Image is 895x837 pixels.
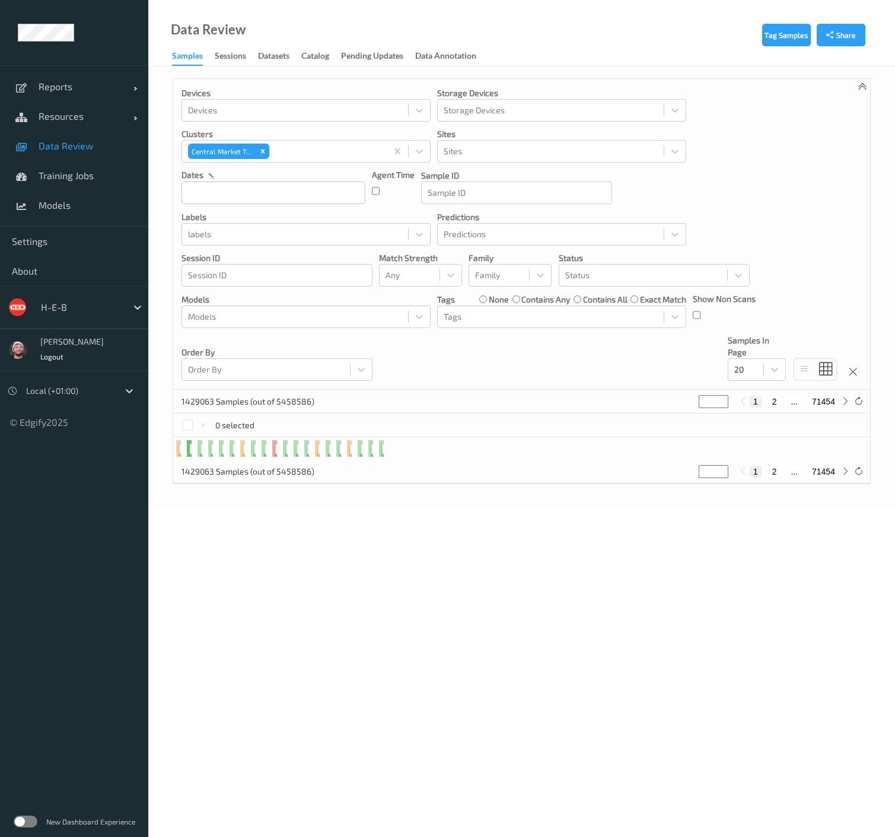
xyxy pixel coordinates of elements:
p: Agent Time [372,169,415,181]
p: Order By [181,346,372,358]
p: Tags [437,294,455,305]
p: 1429063 Samples (out of 5458586) [181,466,314,478]
p: 0 selected [215,419,254,431]
a: Sessions [215,48,258,65]
a: Samples [172,48,215,66]
button: ... [787,396,801,407]
button: 2 [769,396,781,407]
div: Catalog [301,50,329,65]
p: Sample ID [421,170,612,182]
a: Datasets [258,48,301,65]
a: Catalog [301,48,341,65]
p: 1429063 Samples (out of 5458586) [181,396,314,408]
button: 1 [750,466,762,477]
button: 1 [750,396,762,407]
button: 2 [769,466,781,477]
button: ... [787,466,801,477]
p: Status [559,252,750,264]
button: Tag Samples [762,24,811,46]
a: Data Annotation [415,48,488,65]
p: labels [181,211,431,223]
div: Samples [172,50,203,66]
div: Sessions [215,50,246,65]
p: Storage Devices [437,87,686,99]
a: Pending Updates [341,48,415,65]
button: Share [817,24,865,46]
div: Pending Updates [341,50,403,65]
p: Sites [437,128,686,140]
p: Session ID [181,252,372,264]
div: Datasets [258,50,289,65]
label: none [489,294,509,305]
label: contains all [583,294,628,305]
label: exact match [640,294,686,305]
div: Data Review [171,24,246,36]
p: dates [181,169,203,181]
p: Show Non Scans [693,293,756,305]
p: Family [469,252,552,264]
label: contains any [521,294,570,305]
button: 71454 [808,396,839,407]
p: Match Strength [379,252,462,264]
p: Predictions [437,211,686,223]
button: 71454 [808,466,839,477]
div: Data Annotation [415,50,476,65]
p: Samples In Page [728,335,786,358]
p: Models [181,294,431,305]
div: Central Market Trial [188,144,256,159]
div: Remove Central Market Trial [256,144,269,159]
p: Devices [181,87,431,99]
p: Clusters [181,128,431,140]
